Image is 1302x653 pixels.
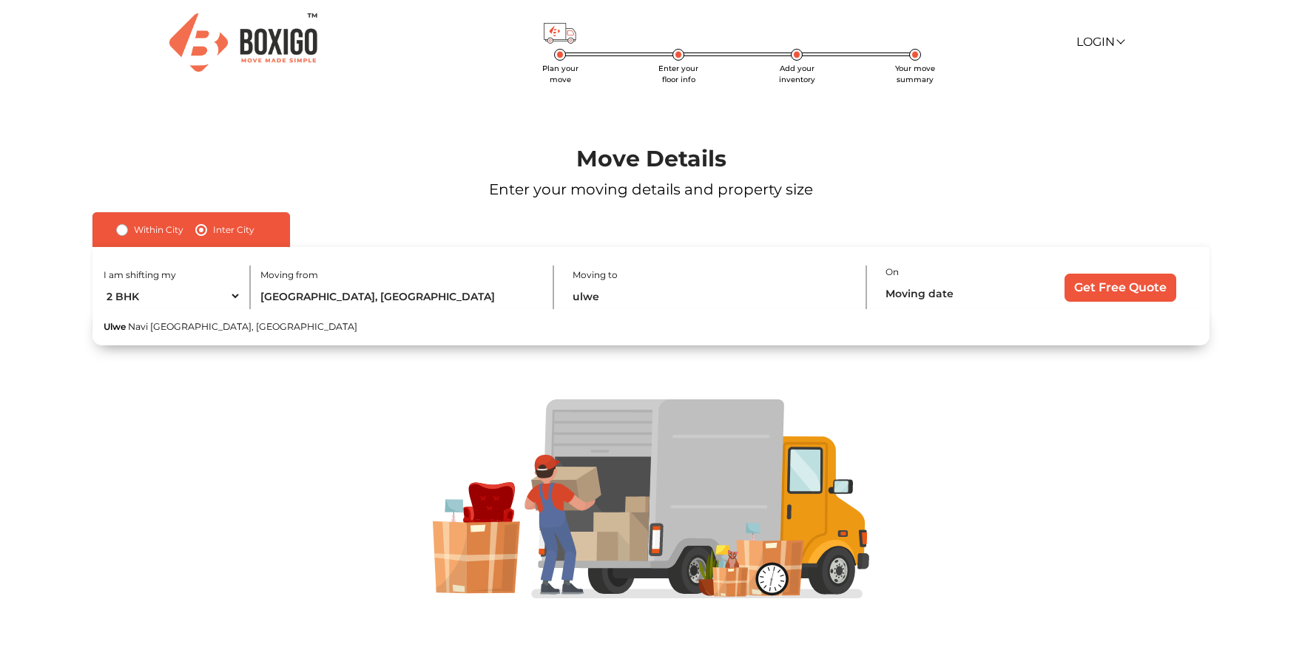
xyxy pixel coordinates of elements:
a: Login [1076,35,1124,49]
button: UlweNavi [GEOGRAPHIC_DATA], [GEOGRAPHIC_DATA] [92,309,1210,345]
span: Ulwe [104,321,126,332]
p: Enter your moving details and property size [52,178,1249,200]
span: Plan your move [542,64,579,84]
input: Select City [260,283,537,309]
span: Your move summary [895,64,935,84]
label: Inter City [213,221,254,239]
label: I am shifting my [104,268,176,282]
label: Is flexible? [903,306,948,322]
input: Select City [573,283,849,309]
input: Get Free Quote [1065,274,1176,302]
span: Enter your floor info [658,64,698,84]
span: Navi [GEOGRAPHIC_DATA], [GEOGRAPHIC_DATA] [128,321,357,332]
label: Within City [134,221,183,239]
input: Moving date [886,280,1025,306]
span: Add your inventory [779,64,815,84]
label: On [886,265,899,279]
h1: Move Details [52,146,1249,172]
img: Boxigo [169,13,317,72]
label: Moving to [573,268,618,282]
label: Moving from [260,268,318,282]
